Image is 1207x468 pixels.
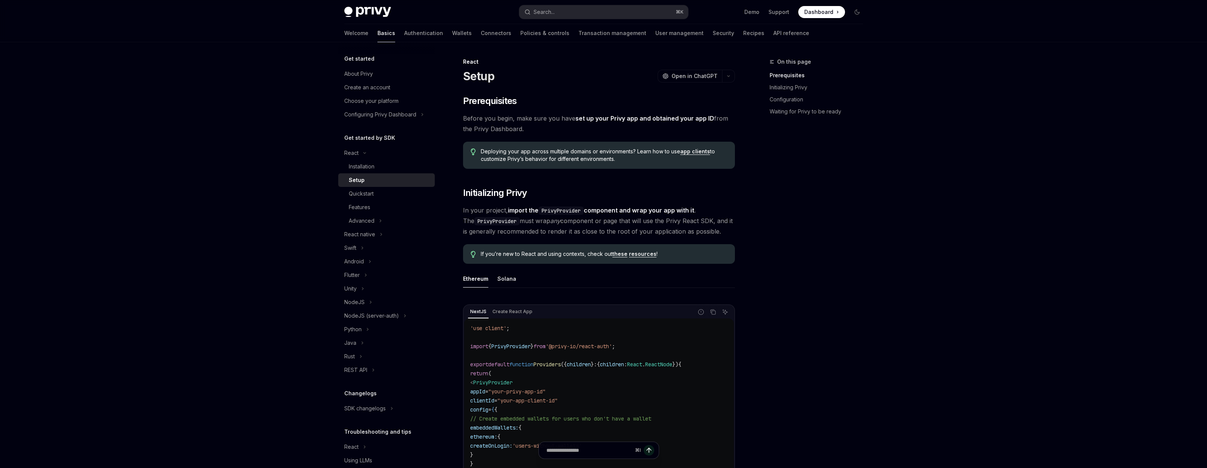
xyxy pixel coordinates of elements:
button: Toggle Python section [338,323,435,336]
div: SDK changelogs [344,404,386,413]
span: { [491,406,494,413]
div: Python [344,325,362,334]
a: Using LLMs [338,454,435,467]
span: Prerequisites [463,95,517,107]
a: these [612,251,627,257]
div: React [344,148,359,158]
h5: Get started by SDK [344,133,395,142]
div: Configuring Privy Dashboard [344,110,416,119]
span: } [591,361,594,368]
a: Support [768,8,789,16]
button: Send message [644,445,654,456]
a: Installation [338,160,435,173]
span: ReactNode [645,361,672,368]
span: { [678,361,681,368]
button: Toggle Android section [338,255,435,268]
span: appId [470,388,485,395]
div: REST API [344,366,367,375]
span: ethereum: [470,433,497,440]
div: Rust [344,352,355,361]
div: Installation [349,162,374,171]
button: Toggle React section [338,440,435,454]
span: : [594,361,597,368]
h5: Get started [344,54,374,63]
code: PrivyProvider [538,206,584,215]
span: React [627,361,642,368]
img: dark logo [344,7,391,17]
span: return [470,370,488,377]
div: Flutter [344,271,360,280]
div: Features [349,203,370,212]
svg: Tip [471,251,476,258]
a: Prerequisites [770,69,869,81]
span: { [518,424,521,431]
span: 'use client' [470,325,506,332]
button: Toggle React section [338,146,435,160]
a: Welcome [344,24,368,42]
code: PrivyProvider [474,217,520,225]
span: default [488,361,509,368]
button: Toggle NodeJS (server-auth) section [338,309,435,323]
a: Demo [744,8,759,16]
button: Toggle NodeJS section [338,295,435,309]
div: React [463,58,735,66]
div: Create an account [344,83,390,92]
a: API reference [773,24,809,42]
button: Toggle Flutter section [338,268,435,282]
a: Waiting for Privy to be ready [770,106,869,118]
div: NodeJS [344,298,365,307]
span: export [470,361,488,368]
input: Ask a question... [546,442,632,459]
span: Open in ChatGPT [672,72,718,80]
span: < [470,379,473,386]
span: clientId [470,397,494,404]
a: Policies & controls [520,24,569,42]
div: Advanced [349,216,374,225]
a: Initializing Privy [770,81,869,93]
span: "your-privy-app-id" [488,388,546,395]
div: Setup [349,176,365,185]
a: resources [629,251,656,257]
span: : [624,361,627,368]
a: Basics [377,24,395,42]
span: = [494,397,497,404]
span: { [497,433,500,440]
span: = [488,406,491,413]
a: Authentication [404,24,443,42]
a: Setup [338,173,435,187]
button: Toggle Unity section [338,282,435,295]
a: set up your Privy app and obtained your app ID [575,115,714,122]
span: import [470,343,488,350]
span: embeddedWallets: [470,424,518,431]
span: = [485,388,488,395]
h1: Setup [463,69,494,83]
span: PrivyProvider [491,343,531,350]
div: Using LLMs [344,456,372,465]
button: Ask AI [720,307,730,317]
span: function [509,361,534,368]
span: children [600,361,624,368]
button: Toggle Advanced section [338,214,435,228]
a: Security [713,24,734,42]
span: Providers [534,361,561,368]
span: In your project, . The must wrap component or page that will use the Privy React SDK, and it is g... [463,205,735,237]
a: Transaction management [578,24,646,42]
span: ; [612,343,615,350]
button: Toggle REST API section [338,363,435,377]
span: { [597,361,600,368]
em: any [550,217,560,225]
button: Toggle dark mode [851,6,863,18]
div: React [344,442,359,451]
button: Copy the contents from the code block [708,307,718,317]
button: Toggle Configuring Privy Dashboard section [338,108,435,121]
button: Toggle React native section [338,228,435,241]
span: If you’re new to React and using contexts, check out ! [481,250,727,258]
div: Java [344,338,356,347]
div: Android [344,257,364,266]
span: . [642,361,645,368]
div: Search... [534,8,555,17]
span: '@privy-io/react-auth' [546,343,612,350]
span: Deploying your app across multiple domains or environments? Learn how to use to customize Privy’s... [481,148,727,163]
div: Ethereum [463,270,488,288]
button: Toggle Java section [338,336,435,350]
